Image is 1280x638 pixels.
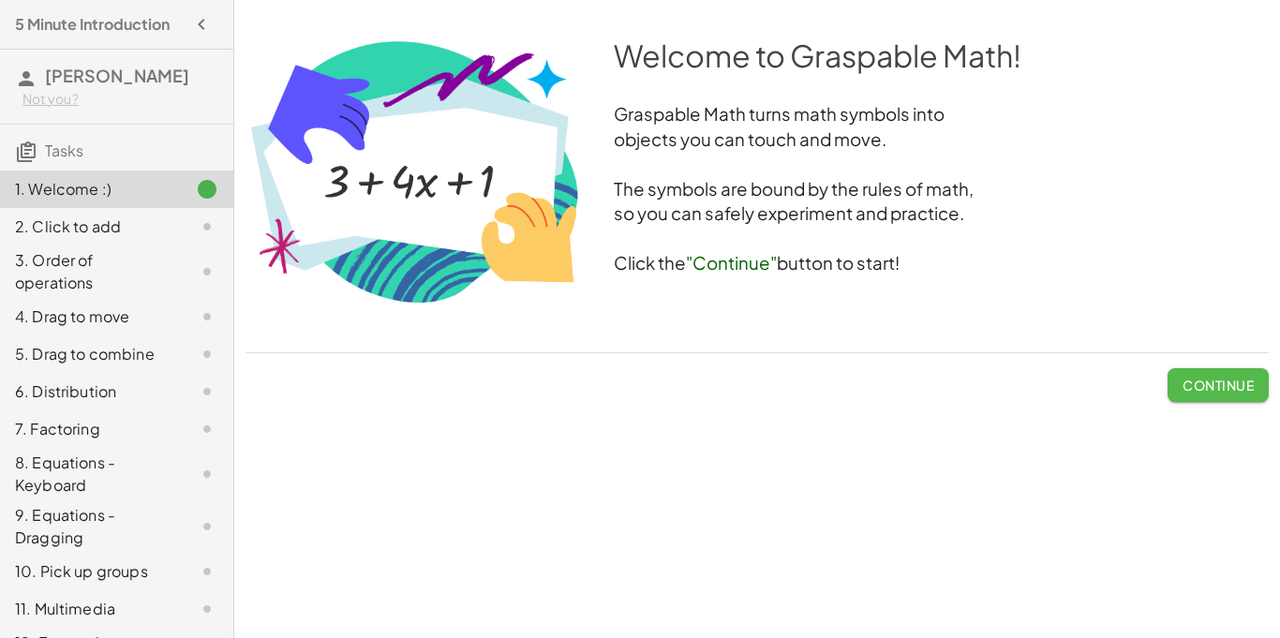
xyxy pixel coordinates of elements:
i: Task not started. [196,515,218,538]
h4: 5 Minute Introduction [15,13,170,36]
h3: Click the button to start! [246,251,1269,276]
div: 5. Drag to combine [15,343,166,365]
h3: objects you can touch and move. [246,127,1269,153]
i: Task not started. [196,215,218,238]
i: Task not started. [196,598,218,620]
span: [PERSON_NAME] [45,65,189,86]
i: Task not started. [196,463,218,485]
div: 11. Multimedia [15,598,166,620]
h3: so you can safely experiment and practice. [246,201,1269,227]
h3: Graspable Math turns math symbols into [246,102,1269,127]
div: 6. Distribution [15,380,166,403]
div: 7. Factoring [15,418,166,440]
i: Task not started. [196,380,218,403]
div: 4. Drag to move [15,305,166,328]
div: 3. Order of operations [15,249,166,294]
i: Task not started. [196,305,218,328]
div: 1. Welcome :) [15,178,166,200]
div: 10. Pick up groups [15,560,166,583]
div: 2. Click to add [15,215,166,238]
div: Not you? [22,90,218,109]
span: Continue [1183,377,1254,393]
img: 0693f8568b74c82c9916f7e4627066a63b0fb68adf4cbd55bb6660eff8c96cd8.png [246,35,584,307]
i: Task not started. [196,418,218,440]
button: Continue [1168,368,1269,402]
span: Tasks [45,141,83,160]
i: Task not started. [196,560,218,583]
span: Welcome to Graspable Math! [614,37,1021,74]
i: Task not started. [196,343,218,365]
div: 9. Equations - Dragging [15,504,166,549]
i: Task finished. [196,178,218,200]
div: 8. Equations - Keyboard [15,452,166,497]
h3: The symbols are bound by the rules of math, [246,177,1269,202]
i: Task not started. [196,260,218,283]
span: "Continue" [686,252,777,274]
